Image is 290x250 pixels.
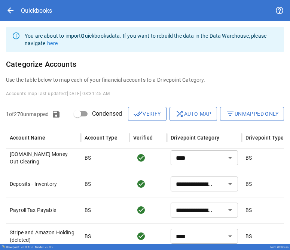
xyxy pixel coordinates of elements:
[10,180,77,188] p: Deposits - Inventory
[128,107,166,121] button: Verify
[6,6,15,15] span: arrow_back
[245,135,284,141] div: Drivepoint Type
[6,58,284,70] h6: Categorize Accounts
[92,109,122,118] span: Condensed
[245,206,252,214] p: BS
[245,232,252,240] p: BS
[85,206,91,214] p: BS
[226,109,235,118] span: filter_list
[10,135,45,141] div: Account Name
[45,246,54,249] span: v 5.0.2
[133,135,153,141] div: Verified
[35,246,54,249] div: Model
[225,179,235,189] button: Open
[21,246,33,249] span: v 6.0.106
[6,91,110,96] span: Accounts map last updated: [DATE] 08:31:45 AM
[85,154,91,162] p: BS
[170,107,217,121] button: Auto-map
[220,107,284,121] button: Unmapped Only
[85,232,91,240] p: BS
[6,246,33,249] div: Drivepoint
[85,180,91,188] p: BS
[21,7,52,14] div: Quickbooks
[25,29,278,50] div: You are about to import Quickbooks data. If you want to rebuild the data in the Data Warehouse, p...
[171,135,219,141] div: Drivepoint Category
[225,153,235,163] button: Open
[245,154,252,162] p: BS
[6,110,49,118] p: 1 of 270 unmapped
[47,40,58,46] a: here
[10,206,77,214] p: Payroll Tax Payable
[270,246,289,249] div: Love Wellness
[1,245,4,248] img: Drivepoint
[245,180,252,188] p: BS
[225,205,235,215] button: Open
[10,229,77,244] p: Stripe and Amazon Holding (deleted)
[134,109,143,118] span: done_all
[6,76,284,84] p: Use the table below to map each of your financial accounts to a Drivepoint Category.
[225,231,235,241] button: Open
[175,109,184,118] span: shuffle
[85,135,117,141] div: Account Type
[10,150,77,165] p: [DOMAIN_NAME] Money Out Clearing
